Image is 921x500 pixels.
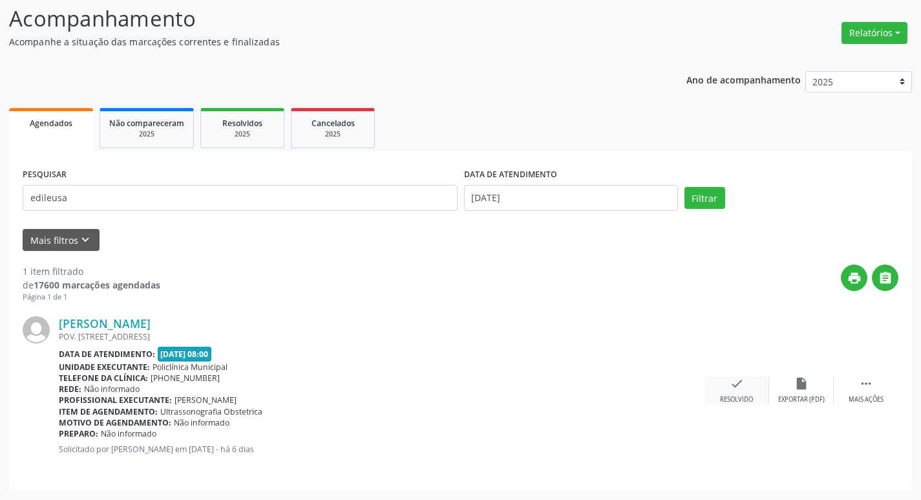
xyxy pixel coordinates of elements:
div: Exportar (PDF) [778,395,825,404]
span: Policlínica Municipal [153,362,228,373]
div: 2025 [301,129,365,139]
b: Profissional executante: [59,395,172,406]
b: Motivo de agendamento: [59,417,171,428]
span: [PERSON_NAME] [175,395,237,406]
span: [DATE] 08:00 [158,347,212,362]
button: Filtrar [684,187,725,209]
p: Solicitado por [PERSON_NAME] em [DATE] - há 6 dias [59,444,704,455]
button: Mais filtroskeyboard_arrow_down [23,229,100,252]
div: 1 item filtrado [23,265,160,278]
span: Não compareceram [109,118,184,129]
strong: 17600 marcações agendadas [34,279,160,291]
label: PESQUISAR [23,165,67,185]
p: Acompanhamento [9,3,641,35]
img: img [23,316,50,343]
i: print [847,271,862,285]
b: Unidade executante: [59,362,150,373]
span: Cancelados [312,118,355,129]
div: Mais ações [849,395,884,404]
span: Não informado [174,417,229,428]
span: Ultrassonografia Obstetrica [160,406,262,417]
i:  [859,376,873,391]
input: Selecione um intervalo [464,185,678,211]
span: Agendados [30,118,72,129]
button:  [872,265,898,291]
i:  [878,271,893,285]
div: POV. [STREET_ADDRESS] [59,331,704,342]
div: Resolvido [720,395,753,404]
p: Ano de acompanhamento [686,71,801,87]
div: Página 1 de 1 [23,292,160,303]
p: Acompanhe a situação das marcações correntes e finalizadas [9,35,641,49]
button: print [841,265,867,291]
b: Telefone da clínica: [59,373,148,384]
div: 2025 [109,129,184,139]
i: insert_drive_file [794,376,809,391]
b: Data de atendimento: [59,349,155,360]
span: Não informado [101,428,156,439]
div: de [23,278,160,292]
div: 2025 [210,129,275,139]
b: Rede: [59,384,81,395]
span: [PHONE_NUMBER] [151,373,220,384]
b: Item de agendamento: [59,406,158,417]
button: Relatórios [842,22,907,44]
span: Não informado [84,384,140,395]
span: Resolvidos [222,118,262,129]
b: Preparo: [59,428,98,439]
label: DATA DE ATENDIMENTO [464,165,557,185]
input: Nome, CNS [23,185,458,211]
i: keyboard_arrow_down [78,233,92,247]
a: [PERSON_NAME] [59,316,151,331]
i: check [730,376,744,391]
